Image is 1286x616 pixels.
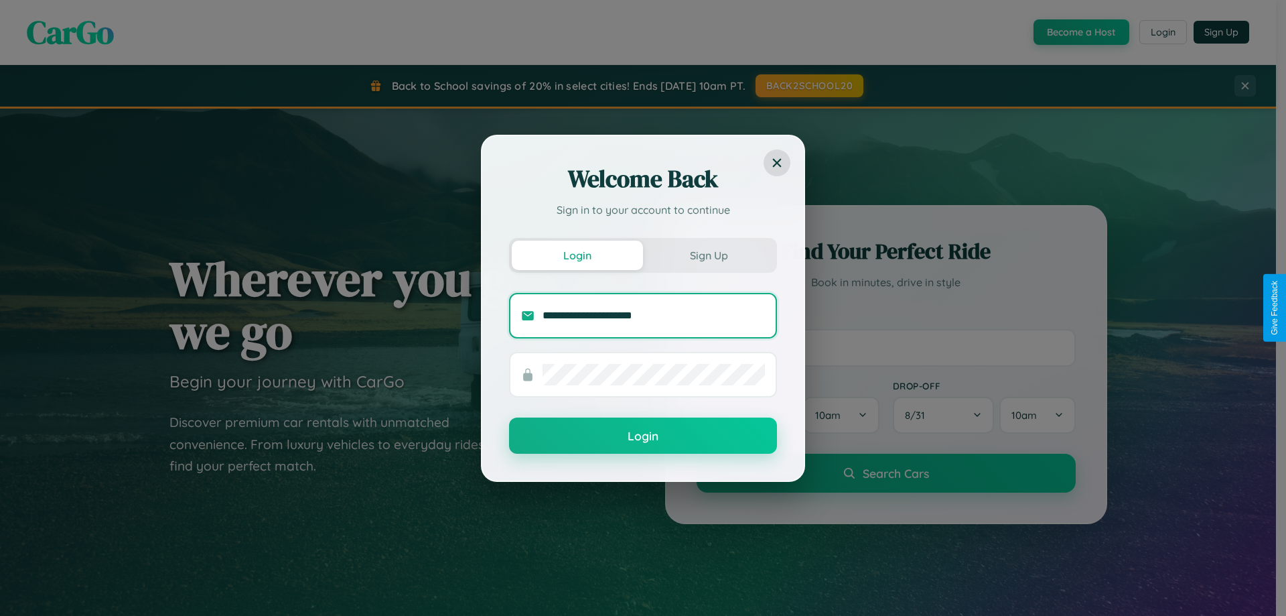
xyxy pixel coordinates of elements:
[512,241,643,270] button: Login
[509,163,777,195] h2: Welcome Back
[509,202,777,218] p: Sign in to your account to continue
[1270,281,1279,335] div: Give Feedback
[509,418,777,454] button: Login
[643,241,774,270] button: Sign Up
